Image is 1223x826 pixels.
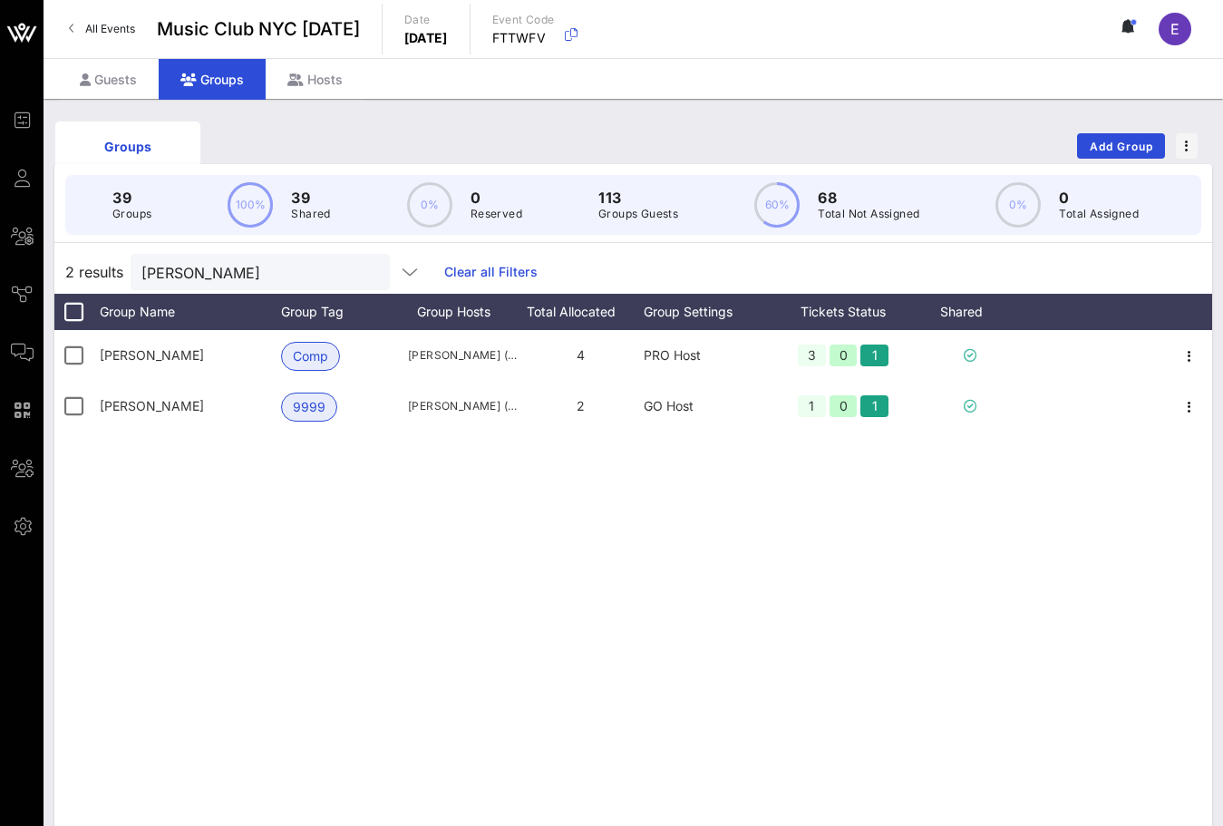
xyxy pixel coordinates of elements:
[112,205,151,223] p: Groups
[159,59,266,100] div: Groups
[1170,20,1179,38] span: E
[471,205,522,223] p: Reserved
[598,205,678,223] p: Groups Guests
[471,187,522,209] p: 0
[818,187,919,209] p: 68
[408,397,517,415] span: [PERSON_NAME] ([EMAIL_ADDRESS][DOMAIN_NAME])
[577,347,585,363] span: 4
[408,346,517,364] span: [PERSON_NAME] ([EMAIL_ADDRESS][DOMAIN_NAME])
[291,187,330,209] p: 39
[100,347,204,363] span: James Koretz
[644,294,771,330] div: Group Settings
[291,205,330,223] p: Shared
[492,11,555,29] p: Event Code
[65,261,123,283] span: 2 results
[798,345,826,366] div: 3
[58,59,159,100] div: Guests
[644,381,771,432] div: GO Host
[830,345,858,366] div: 0
[818,205,919,223] p: Total Not Assigned
[1089,140,1154,153] span: Add Group
[1059,187,1139,209] p: 0
[771,294,916,330] div: Tickets Status
[830,395,858,417] div: 0
[644,330,771,381] div: PRO Host
[916,294,1024,330] div: Shared
[444,262,538,282] a: Clear all Filters
[1077,133,1165,159] button: Add Group
[798,395,826,417] div: 1
[598,187,678,209] p: 113
[408,294,517,330] div: Group Hosts
[293,394,325,421] span: 9999
[69,137,187,156] div: Groups
[281,294,408,330] div: Group Tag
[100,294,281,330] div: Group Name
[1159,13,1191,45] div: E
[293,343,328,370] span: Comp
[860,345,888,366] div: 1
[157,15,360,43] span: Music Club NYC [DATE]
[577,398,585,413] span: 2
[85,22,135,35] span: All Events
[58,15,146,44] a: All Events
[404,29,448,47] p: [DATE]
[860,395,888,417] div: 1
[1059,205,1139,223] p: Total Assigned
[517,294,644,330] div: Total Allocated
[404,11,448,29] p: Date
[492,29,555,47] p: FTTWFV
[112,187,151,209] p: 39
[100,398,204,413] span: James R Matthews
[266,59,364,100] div: Hosts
